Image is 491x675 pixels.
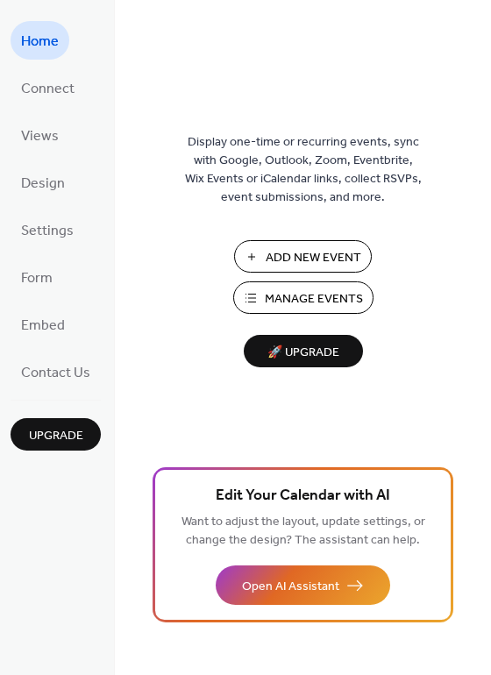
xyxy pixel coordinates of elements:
a: Connect [11,68,85,107]
a: Design [11,163,75,202]
button: Manage Events [233,281,374,314]
span: Form [21,265,53,293]
span: Want to adjust the layout, update settings, or change the design? The assistant can help. [181,510,425,552]
span: Embed [21,312,65,340]
span: Settings [21,217,74,245]
span: Design [21,170,65,198]
button: Open AI Assistant [216,565,390,605]
a: Form [11,258,63,296]
a: Embed [11,305,75,344]
a: Views [11,116,69,154]
span: Edit Your Calendar with AI [216,484,390,508]
button: Upgrade [11,418,101,451]
span: Open AI Assistant [242,578,339,596]
span: Views [21,123,59,151]
a: Settings [11,210,84,249]
span: Connect [21,75,75,103]
button: 🚀 Upgrade [244,335,363,367]
a: Home [11,21,69,60]
span: Manage Events [265,290,363,309]
a: Contact Us [11,352,101,391]
span: Add New Event [266,249,361,267]
span: 🚀 Upgrade [254,341,352,365]
span: Home [21,28,59,56]
button: Add New Event [234,240,372,273]
span: Contact Us [21,359,90,387]
span: Upgrade [29,427,83,445]
span: Display one-time or recurring events, sync with Google, Outlook, Zoom, Eventbrite, Wix Events or ... [185,133,422,207]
